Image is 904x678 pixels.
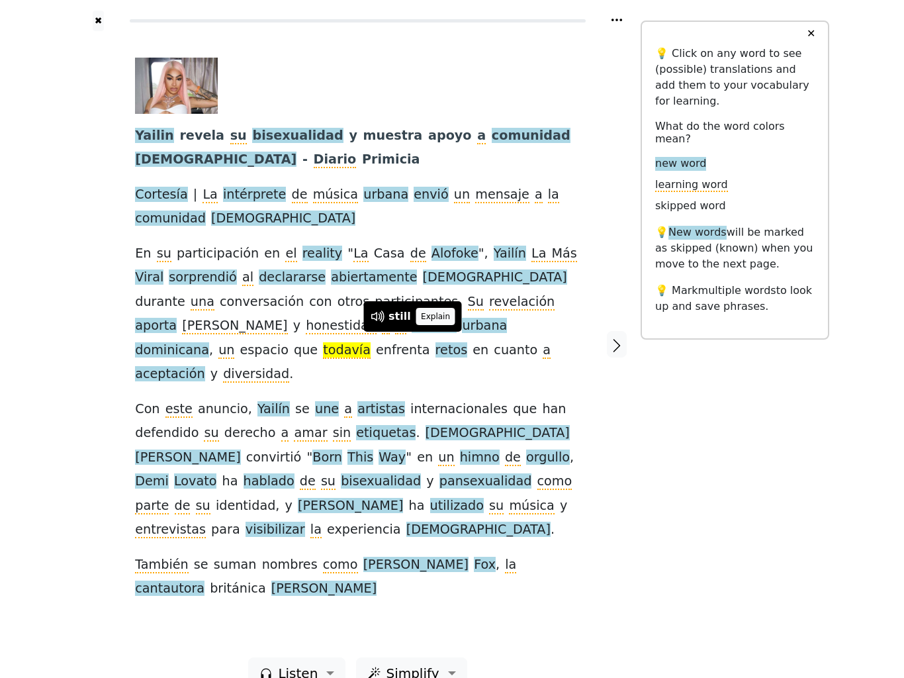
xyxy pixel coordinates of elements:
[363,187,408,203] span: urbana
[135,211,206,227] span: comunidad
[264,246,280,261] span: en
[668,226,727,240] span: New words
[363,557,469,573] span: [PERSON_NAME]
[551,522,555,538] span: .
[438,450,454,466] span: un
[248,401,252,418] span: ,
[462,318,507,334] span: urbana
[294,342,318,358] span: que
[376,342,429,359] span: enfrenta
[306,450,312,466] span: "
[214,557,257,573] span: suman
[135,522,206,538] span: entrevistas
[406,522,551,538] span: [DEMOGRAPHIC_DATA]
[426,425,570,442] span: [DEMOGRAPHIC_DATA]
[363,128,423,144] span: muestra
[246,522,305,538] span: visibilizar
[375,294,458,311] span: participantes
[93,11,104,31] a: ✖
[313,187,359,203] span: música
[157,246,171,262] span: su
[513,401,537,416] span: que
[314,152,357,168] span: Diario
[285,246,296,262] span: el
[406,450,412,466] span: "
[210,366,218,381] span: y
[165,401,193,418] span: este
[460,450,500,466] span: himno
[315,401,339,418] span: une
[655,46,815,109] p: 💡 Click on any word to see (possible) translations and add them to your vocabulary for learning.
[242,269,253,286] span: al
[489,498,504,514] span: su
[478,246,488,262] span: ",
[223,187,287,203] span: intérprete
[257,401,290,418] span: Yailín
[496,557,500,573] span: ,
[431,246,478,262] span: Alofoke
[655,283,815,315] p: 💡 Mark to look up and save phrases.
[230,128,247,144] span: su
[548,187,559,203] span: la
[454,187,470,203] span: un
[295,401,310,418] span: se
[323,342,371,359] span: todavía
[306,318,377,334] span: honestidad
[475,187,529,203] span: mensaje
[135,366,204,383] span: aceptación
[505,450,521,466] span: de
[275,498,279,514] span: ,
[338,294,369,311] span: otros
[246,450,302,466] span: convirtió
[204,425,218,442] span: su
[356,425,416,442] span: etiquetas
[203,187,217,203] span: La
[294,425,327,442] span: amar
[281,425,289,442] span: a
[537,473,572,490] span: como
[349,128,357,143] span: y
[211,522,240,537] span: para
[224,425,276,442] span: derecho
[300,473,316,490] span: de
[468,294,484,311] span: Su
[298,498,403,514] span: [PERSON_NAME]
[423,269,567,286] span: [DEMOGRAPHIC_DATA]
[210,581,265,597] span: británica
[252,128,343,144] span: bisexualidad
[474,557,496,573] span: Fox
[218,342,234,359] span: un
[509,498,555,514] span: música
[135,269,163,286] span: Viral
[135,187,187,203] span: Cortesía
[344,401,352,418] span: a
[135,425,199,442] span: defendido
[240,342,289,359] span: espacio
[182,318,287,334] span: [PERSON_NAME]
[341,473,421,490] span: bisexualidad
[543,342,551,359] span: a
[347,450,373,466] span: This
[428,128,472,144] span: apoyo
[473,342,488,358] span: en
[410,246,426,262] span: de
[362,152,420,168] span: Primicia
[531,246,577,262] span: La Más
[414,187,448,203] span: envió
[211,211,355,227] span: [DEMOGRAPHIC_DATA]
[458,294,462,311] span: .
[198,401,248,418] span: anuncio
[216,498,275,514] span: identidad
[417,450,433,465] span: en
[388,309,411,324] div: still
[331,269,417,286] span: abiertamente
[177,246,259,262] span: participación
[655,120,815,145] h6: What do the word colors mean?
[194,557,208,573] span: se
[209,342,213,359] span: ,
[259,269,326,286] span: declararse
[302,246,343,262] span: reality
[698,284,776,297] span: multiple words
[244,473,294,490] span: hablado
[655,224,815,272] p: 💡 will be marked as skipped (known) when you move to the next page.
